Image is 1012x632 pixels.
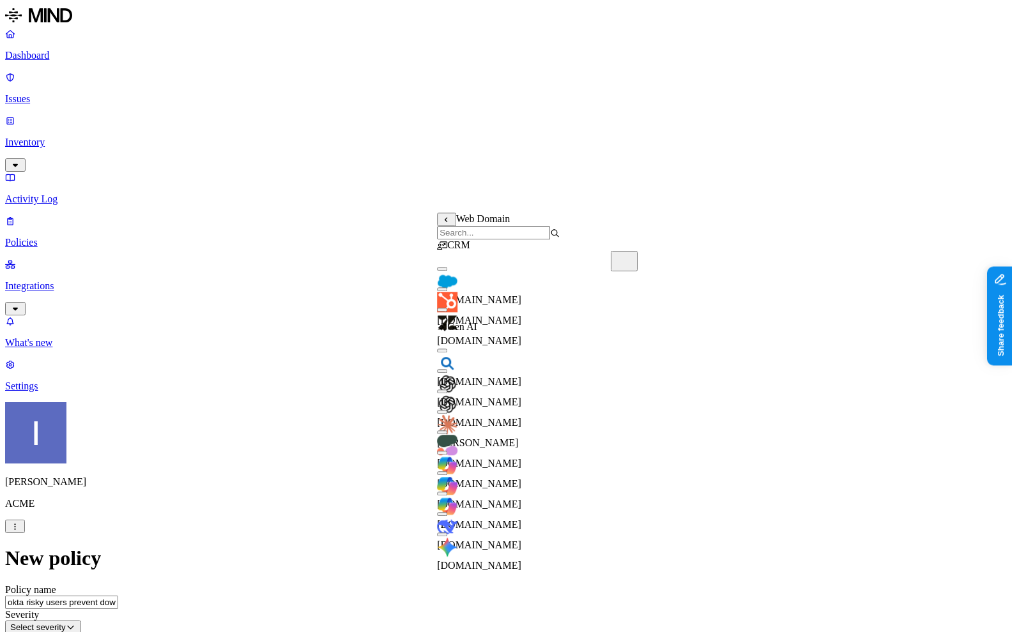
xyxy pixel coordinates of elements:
[437,373,457,394] img: chat.openai.com favicon
[437,335,521,346] span: [DOMAIN_NAME]
[5,315,1007,349] a: What's new
[437,455,457,476] img: copilot.cloud.microsoft favicon
[437,292,457,312] img: hubspot.com favicon
[437,516,457,537] img: deepseek.com favicon
[5,609,39,620] label: Severity
[5,193,1007,205] p: Activity Log
[456,213,510,224] span: Web Domain
[5,259,1007,313] a: Integrations
[5,5,1007,28] a: MIND
[437,239,560,251] div: CRM
[437,394,457,414] img: chatgpt.com favicon
[437,435,457,455] img: cohere.com favicon
[437,321,560,333] div: Gen AI
[437,537,457,557] img: gemini.google.com favicon
[5,380,1007,392] p: Settings
[437,353,457,373] img: bing.com favicon
[437,476,457,496] img: copilot.microsoft.com favicon
[5,172,1007,205] a: Activity Log
[437,226,550,239] input: Search...
[5,5,72,26] img: MIND
[5,359,1007,392] a: Settings
[5,28,1007,61] a: Dashboard
[5,280,1007,292] p: Integrations
[437,312,457,333] img: zendesk.com favicon
[5,584,56,595] label: Policy name
[5,498,1007,509] p: ACME
[5,71,1007,105] a: Issues
[5,215,1007,248] a: Policies
[5,137,1007,148] p: Inventory
[5,237,1007,248] p: Policies
[437,496,457,516] img: m365.cloud.microsoft favicon
[5,596,118,609] input: name
[5,546,1007,570] h1: New policy
[5,93,1007,105] p: Issues
[437,414,457,435] img: claude.ai favicon
[5,50,1007,61] p: Dashboard
[437,560,521,571] span: [DOMAIN_NAME]
[437,271,457,292] img: salesforce.com favicon
[5,115,1007,170] a: Inventory
[5,402,66,463] img: Itai Schwartz
[5,337,1007,349] p: What's new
